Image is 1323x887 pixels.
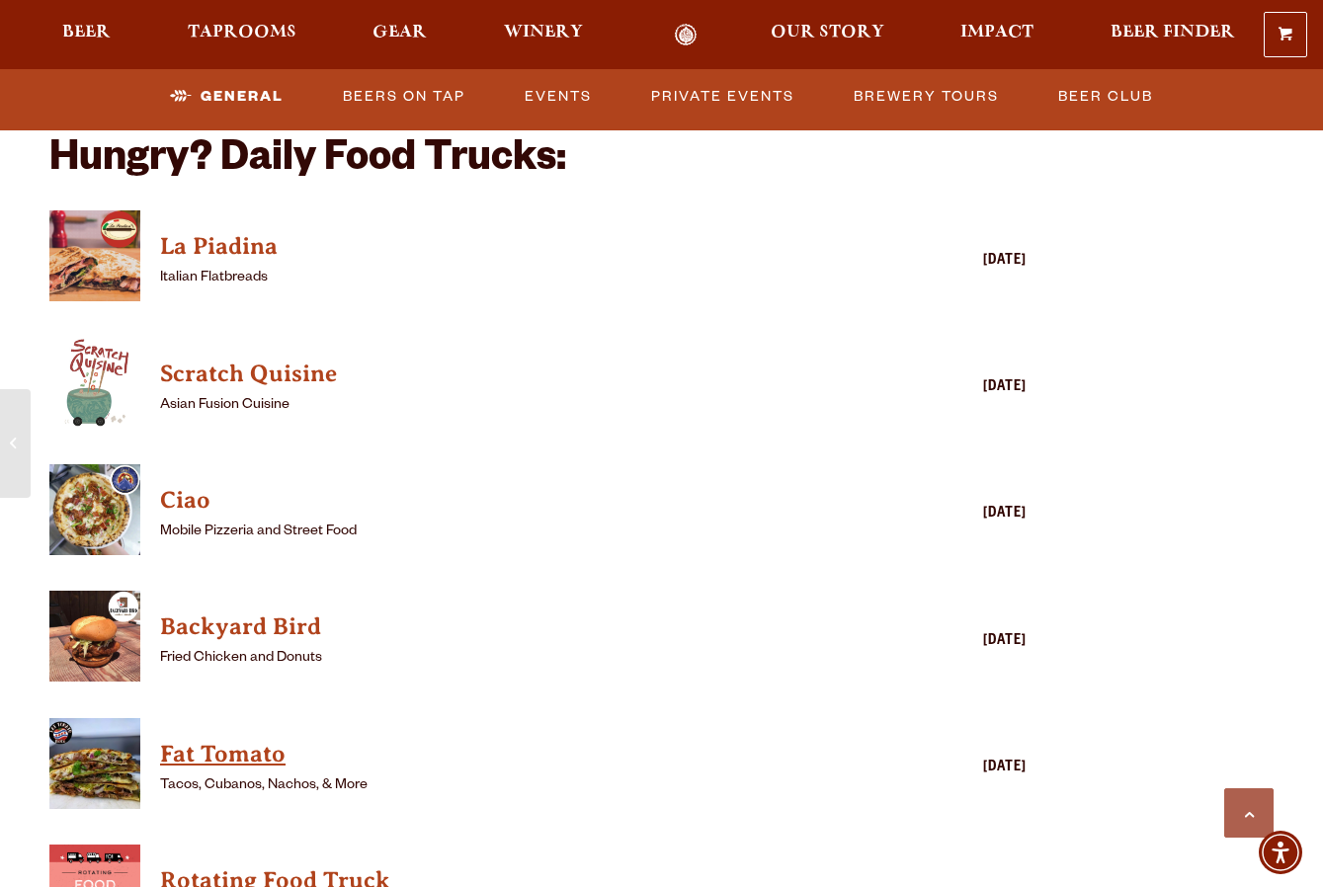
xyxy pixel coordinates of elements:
[49,591,140,682] img: thumbnail food truck
[160,647,859,671] p: Fried Chicken and Donuts
[160,359,859,390] h4: Scratch Quisine
[504,25,583,40] span: Winery
[160,611,859,643] h4: Backyard Bird
[49,718,140,820] a: View Fat Tomato details (opens in a new window)
[1224,788,1274,838] a: Scroll to top
[335,74,473,120] a: Beers on Tap
[49,337,140,428] img: thumbnail food truck
[175,24,309,46] a: Taprooms
[160,227,859,267] a: View La Piadina details (opens in a new window)
[868,250,1027,274] div: [DATE]
[160,521,859,544] p: Mobile Pizzeria and Street Food
[1259,831,1302,874] div: Accessibility Menu
[948,24,1046,46] a: Impact
[643,74,802,120] a: Private Events
[160,485,859,517] h4: Ciao
[517,74,600,120] a: Events
[868,376,1027,400] div: [DATE]
[868,503,1027,526] div: [DATE]
[49,210,140,312] a: View La Piadina details (opens in a new window)
[49,464,140,555] img: thumbnail food truck
[49,337,140,439] a: View Scratch Quisine details (opens in a new window)
[771,25,884,40] span: Our Story
[160,267,859,290] p: Italian Flatbreads
[960,25,1034,40] span: Impact
[160,231,859,263] h4: La Piadina
[868,630,1027,654] div: [DATE]
[160,735,859,774] a: View Fat Tomato details (opens in a new window)
[49,210,140,301] img: thumbnail food truck
[1111,25,1235,40] span: Beer Finder
[649,24,723,46] a: Odell Home
[491,24,596,46] a: Winery
[846,74,1007,120] a: Brewery Tours
[868,757,1027,780] div: [DATE]
[49,464,140,566] a: View Ciao details (opens in a new window)
[1050,74,1161,120] a: Beer Club
[49,591,140,692] a: View Backyard Bird details (opens in a new window)
[758,24,897,46] a: Our Story
[360,24,440,46] a: Gear
[49,138,1027,186] h2: Hungry? Daily Food Trucks:
[372,25,427,40] span: Gear
[160,774,859,798] p: Tacos, Cubanos, Nachos, & More
[162,74,291,120] a: General
[62,25,111,40] span: Beer
[49,24,124,46] a: Beer
[49,718,140,809] img: thumbnail food truck
[160,394,859,418] p: Asian Fusion Cuisine
[160,355,859,394] a: View Scratch Quisine details (opens in a new window)
[160,481,859,521] a: View Ciao details (opens in a new window)
[1098,24,1248,46] a: Beer Finder
[188,25,296,40] span: Taprooms
[160,607,859,647] a: View Backyard Bird details (opens in a new window)
[160,739,859,770] h4: Fat Tomato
